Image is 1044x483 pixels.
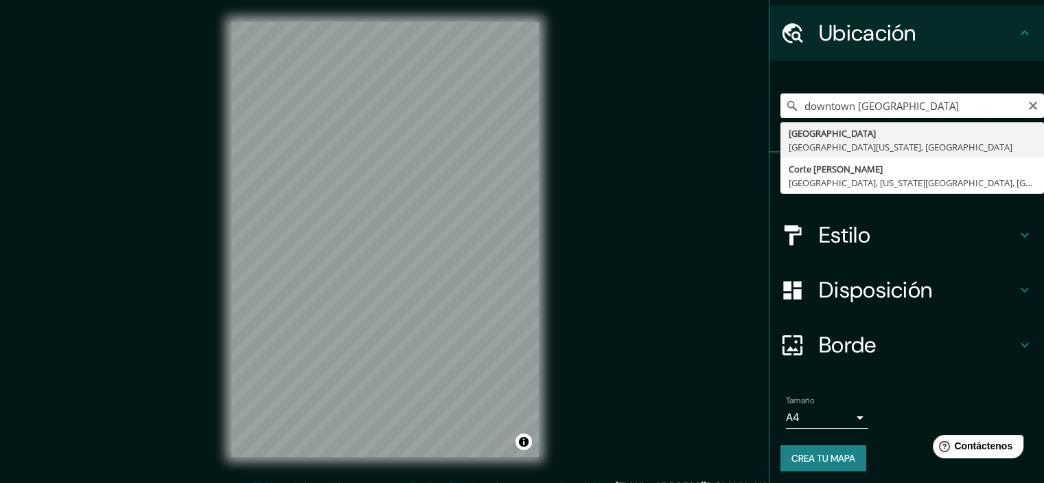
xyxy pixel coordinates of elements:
font: Disposición [819,276,932,304]
button: Crea tu mapa [780,445,866,471]
font: [GEOGRAPHIC_DATA] [789,127,876,139]
font: Corte [PERSON_NAME] [789,163,883,175]
div: Disposición [769,262,1044,317]
font: [GEOGRAPHIC_DATA][US_STATE], [GEOGRAPHIC_DATA] [789,141,1012,153]
div: A4 [786,407,868,429]
font: Ubicación [819,19,916,47]
div: Ubicación [769,5,1044,60]
input: Elige tu ciudad o zona [780,93,1044,118]
font: Borde [819,330,877,359]
div: Patas [769,153,1044,207]
button: Activar o desactivar atribución [515,434,532,450]
canvas: Mapa [231,22,539,457]
font: A4 [786,410,800,425]
font: Tamaño [786,395,814,406]
button: Claro [1028,98,1039,111]
div: Borde [769,317,1044,372]
font: Estilo [819,221,870,249]
div: Estilo [769,207,1044,262]
iframe: Lanzador de widgets de ayuda [922,429,1029,468]
font: Crea tu mapa [791,452,855,464]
